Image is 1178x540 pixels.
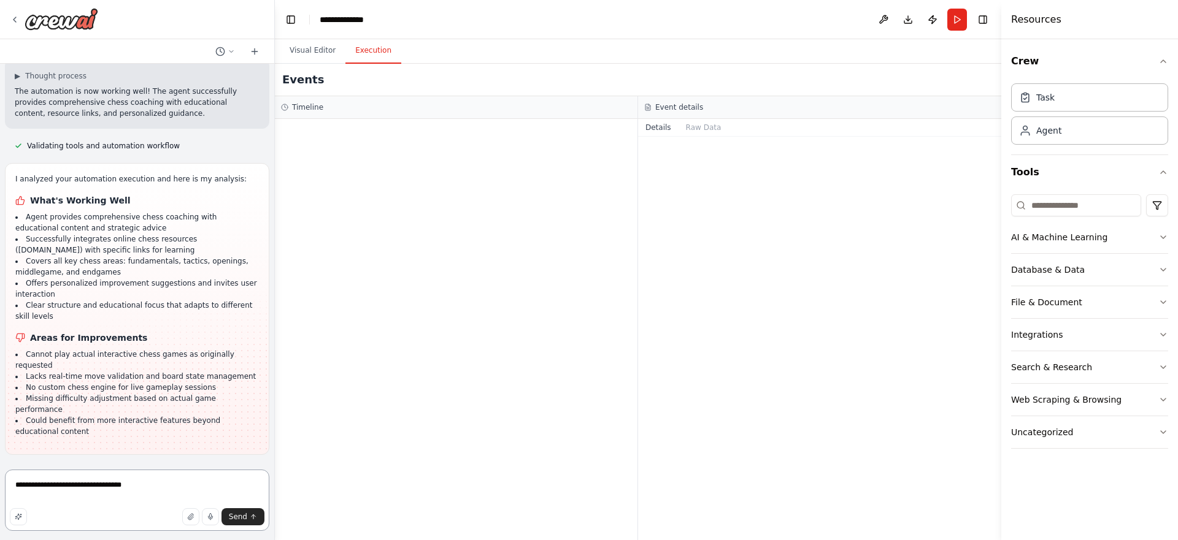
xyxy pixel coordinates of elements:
[974,11,991,28] button: Hide right sidebar
[282,71,324,88] h2: Events
[1011,221,1168,253] button: AI & Machine Learning
[15,415,259,437] li: Could benefit from more interactive features beyond educational content
[210,44,240,59] button: Switch to previous chat
[15,71,87,81] button: ▶Thought process
[245,44,264,59] button: Start a new chat
[1011,361,1092,373] div: Search & Research
[15,382,259,393] li: No custom chess engine for live gameplay sessions
[1011,286,1168,318] button: File & Document
[1011,189,1168,458] div: Tools
[1011,394,1122,406] div: Web Scraping & Browsing
[15,371,259,382] li: Lacks real-time move validation and board state management
[229,512,247,522] span: Send
[1011,416,1168,448] button: Uncategorized
[280,38,345,64] button: Visual Editor
[1011,384,1168,416] button: Web Scraping & Browsing
[15,194,259,207] h1: What's Working Well
[10,508,27,525] button: Improve this prompt
[1011,155,1168,189] button: Tools
[221,508,264,525] button: Send
[1011,44,1168,78] button: Crew
[638,119,679,136] button: Details
[15,256,259,278] li: Covers all key chess areas: fundamentals, tactics, openings, middlegame, and endgames
[655,102,703,112] h3: Event details
[15,71,20,81] span: ▶
[1011,319,1168,351] button: Integrations
[282,11,299,28] button: Hide left sidebar
[15,349,259,371] li: Cannot play actual interactive chess games as originally requested
[1011,351,1168,383] button: Search & Research
[182,508,199,525] button: Upload files
[1011,296,1082,308] div: File & Document
[15,393,259,415] li: Missing difficulty adjustment based on actual game performance
[679,119,729,136] button: Raw Data
[1011,254,1168,286] button: Database & Data
[15,332,259,344] h1: Areas for Improvements
[1036,91,1055,104] div: Task
[202,508,219,525] button: Click to speak your automation idea
[1011,78,1168,154] div: Crew
[15,300,259,322] li: Clear structure and educational focus that adapts to different skill levels
[1011,12,1061,27] h4: Resources
[292,102,323,112] h3: Timeline
[15,278,259,300] li: Offers personalized improvement suggestions and invites user interaction
[1011,426,1073,438] div: Uncategorized
[15,211,259,234] li: Agent provides comprehensive chess coaching with educational content and strategic advice
[15,86,260,119] p: The automation is now working well! The agent successfully provides comprehensive chess coaching ...
[1036,124,1061,137] div: Agent
[15,173,259,184] p: I analyzed your automation execution and here is my analysis:
[320,13,383,26] nav: breadcrumb
[25,8,98,30] img: Logo
[1011,329,1063,341] div: Integrations
[1011,264,1085,276] div: Database & Data
[345,38,401,64] button: Execution
[1011,231,1107,243] div: AI & Machine Learning
[15,234,259,256] li: Successfully integrates online chess resources ([DOMAIN_NAME]) with specific links for learning
[27,141,180,151] span: Validating tools and automation workflow
[25,71,87,81] span: Thought process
